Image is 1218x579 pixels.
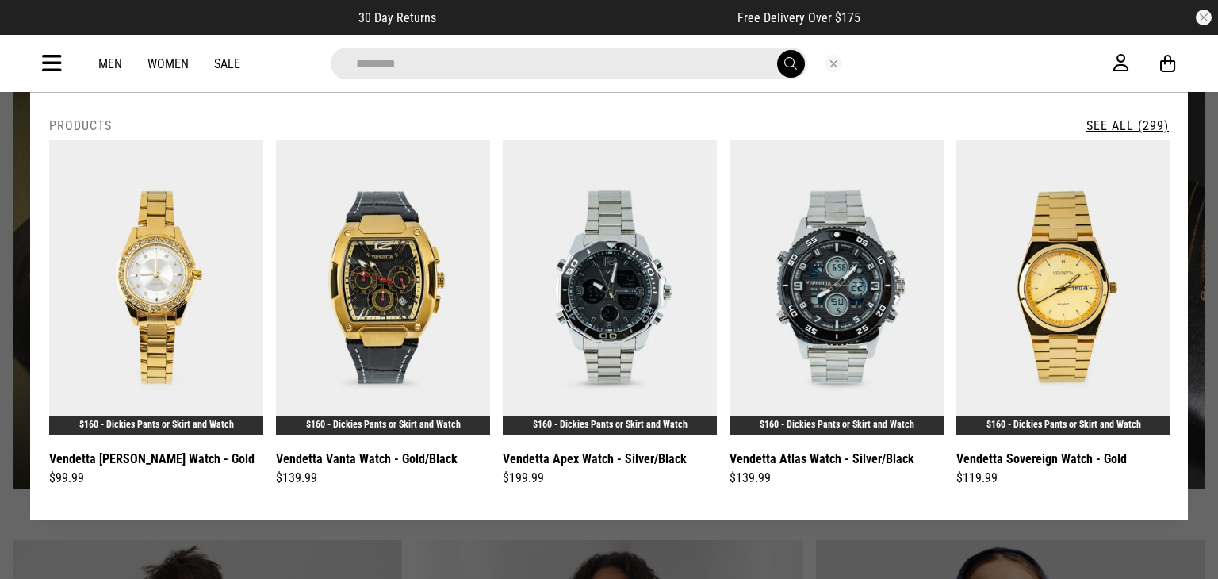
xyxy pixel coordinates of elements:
div: $199.99 [503,469,717,488]
h2: Products [49,118,112,133]
a: Vendetta Atlas Watch - Silver/Black [730,449,914,469]
img: Vendetta Apex Watch - Silver/black in Silver [503,140,717,435]
a: Vendetta Sovereign Watch - Gold [956,449,1127,469]
a: Vendetta Apex Watch - Silver/Black [503,449,687,469]
img: Vendetta Sovereign Watch - Gold in Gold [956,140,1170,435]
a: Women [147,56,189,71]
div: $139.99 [730,469,944,488]
a: Sale [214,56,240,71]
div: $119.99 [956,469,1170,488]
div: $139.99 [276,469,490,488]
a: Men [98,56,122,71]
a: $160 - Dickies Pants or Skirt and Watch [760,419,914,430]
div: $99.99 [49,469,263,488]
img: Vendetta Atlas Watch - Silver/black in Silver [730,140,944,435]
a: $160 - Dickies Pants or Skirt and Watch [79,419,234,430]
a: $160 - Dickies Pants or Skirt and Watch [986,419,1141,430]
a: See All (299) [1086,118,1169,133]
button: Close search [825,55,842,72]
span: 30 Day Returns [358,10,436,25]
img: Vendetta Vanta Watch - Gold/black in Multi [276,140,490,435]
a: $160 - Dickies Pants or Skirt and Watch [306,419,461,430]
img: Vendetta Celeste Watch - Gold in Gold [49,140,263,435]
a: Vendetta [PERSON_NAME] Watch - Gold [49,449,255,469]
iframe: Customer reviews powered by Trustpilot [468,10,706,25]
span: Free Delivery Over $175 [737,10,860,25]
button: Open LiveChat chat widget [13,6,60,54]
a: $160 - Dickies Pants or Skirt and Watch [533,419,688,430]
a: Vendetta Vanta Watch - Gold/Black [276,449,458,469]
